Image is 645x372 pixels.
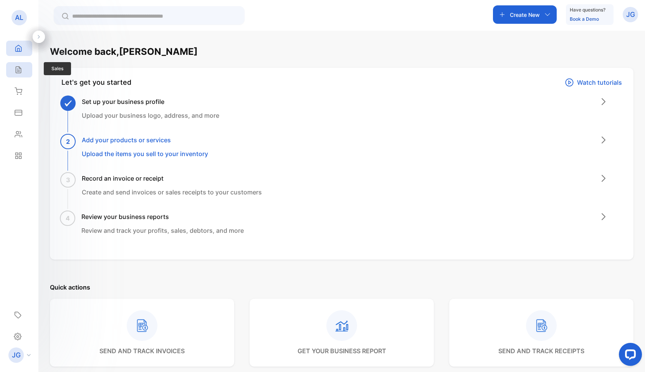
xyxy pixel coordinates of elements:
[570,16,599,22] a: Book a Demo
[82,149,208,158] p: Upload the items you sell to your inventory
[510,11,540,19] p: Create New
[81,226,244,235] p: Review and track your profits, sales, debtors, and more
[66,137,70,146] span: 2
[66,175,70,184] span: 3
[82,111,219,120] p: Upload your business logo, address, and more
[577,78,622,87] p: Watch tutorials
[15,13,23,23] p: AL
[493,5,557,24] button: Create New
[613,340,645,372] iframe: LiveChat chat widget
[298,346,386,356] p: get your business report
[570,6,605,14] p: Have questions?
[82,97,219,106] h3: Set up your business profile
[50,283,633,292] p: Quick actions
[565,77,622,88] a: Watch tutorials
[50,45,198,59] h1: Welcome back, [PERSON_NAME]
[623,5,638,24] button: JG
[99,346,185,356] p: send and track invoices
[81,212,244,221] h3: Review your business reports
[626,10,635,20] p: JG
[12,350,21,360] p: JG
[82,174,262,183] h3: Record an invoice or receipt
[498,346,584,356] p: send and track receipts
[66,214,70,223] span: 4
[44,62,71,75] span: Sales
[82,135,208,145] h3: Add your products or services
[82,188,262,197] p: Create and send invoices or sales receipts to your customers
[61,77,131,88] div: Let's get you started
